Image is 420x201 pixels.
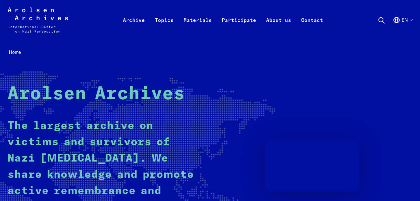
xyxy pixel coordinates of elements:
[9,49,21,55] span: Home
[296,15,328,40] a: Contact
[118,15,150,40] a: Archive
[150,15,179,40] a: Topics
[118,8,328,33] nav: Primary
[179,15,217,40] a: Materials
[261,15,296,40] a: About us
[393,16,412,39] button: English, language selection
[8,48,412,57] nav: Breadcrumb
[8,85,185,103] strong: Arolsen Archives
[217,15,261,40] a: Participate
